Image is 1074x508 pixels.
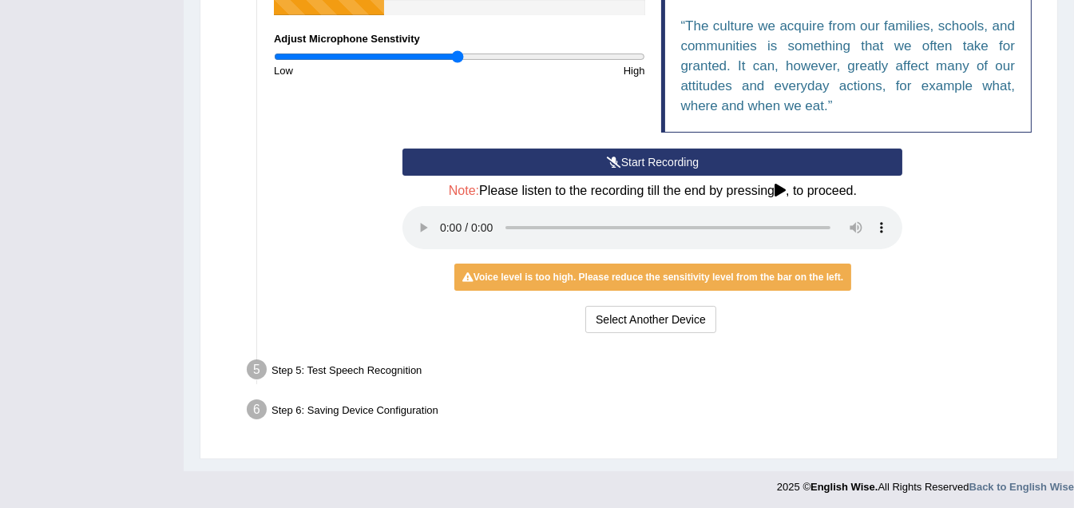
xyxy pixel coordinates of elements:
[274,31,420,46] label: Adjust Microphone Senstivity
[266,63,459,78] div: Low
[681,18,1016,113] q: The culture we acquire from our families, schools, and communities is something that we often tak...
[459,63,652,78] div: High
[402,149,902,176] button: Start Recording
[402,184,902,198] h4: Please listen to the recording till the end by pressing , to proceed.
[240,355,1050,390] div: Step 5: Test Speech Recognition
[777,471,1074,494] div: 2025 © All Rights Reserved
[240,395,1050,430] div: Step 6: Saving Device Configuration
[810,481,878,493] strong: English Wise.
[454,264,851,291] div: Voice level is too high. Please reduce the sensitivity level from the bar on the left.
[449,184,479,197] span: Note:
[585,306,716,333] button: Select Another Device
[969,481,1074,493] a: Back to English Wise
